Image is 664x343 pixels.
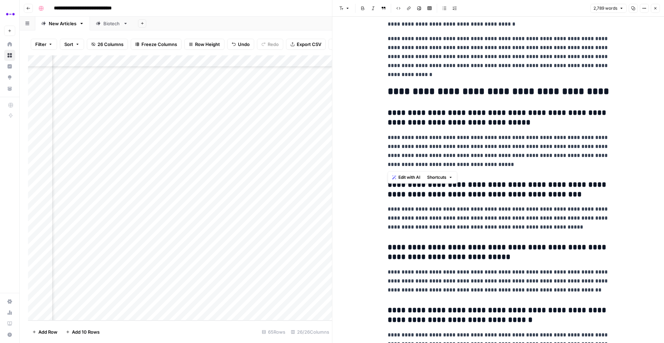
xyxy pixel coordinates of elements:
[35,17,90,30] a: New Articles
[49,20,76,27] div: New Articles
[288,326,332,337] div: 26/26 Columns
[90,17,134,30] a: Biotech
[268,41,279,48] span: Redo
[4,296,15,307] a: Settings
[593,5,617,11] span: 2,789 words
[4,329,15,340] button: Help + Support
[257,39,283,50] button: Redo
[87,39,128,50] button: 26 Columns
[4,307,15,318] a: Usage
[4,50,15,61] a: Browse
[195,41,220,48] span: Row Height
[98,41,123,48] span: 26 Columns
[259,326,288,337] div: 65 Rows
[4,6,15,23] button: Workspace: Abacum
[31,39,57,50] button: Filter
[38,328,57,335] span: Add Row
[141,41,177,48] span: Freeze Columns
[427,174,446,180] span: Shortcuts
[35,41,46,48] span: Filter
[424,173,455,182] button: Shortcuts
[4,83,15,94] a: Your Data
[590,4,627,13] button: 2,789 words
[28,326,62,337] button: Add Row
[286,39,326,50] button: Export CSV
[297,41,321,48] span: Export CSV
[184,39,224,50] button: Row Height
[103,20,120,27] div: Biotech
[131,39,182,50] button: Freeze Columns
[60,39,84,50] button: Sort
[62,326,104,337] button: Add 10 Rows
[4,39,15,50] a: Home
[4,318,15,329] a: Learning Hub
[389,173,423,182] button: Edit with AI
[64,41,73,48] span: Sort
[398,174,420,180] span: Edit with AI
[4,61,15,72] a: Insights
[238,41,250,48] span: Undo
[4,72,15,83] a: Opportunities
[4,8,17,20] img: Abacum Logo
[227,39,254,50] button: Undo
[72,328,100,335] span: Add 10 Rows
